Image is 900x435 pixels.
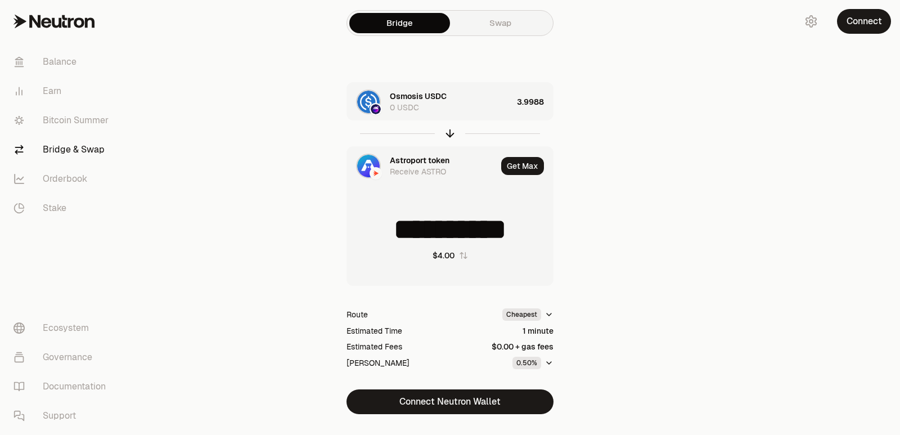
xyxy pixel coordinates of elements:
[390,155,449,166] div: Astroport token
[512,357,553,369] button: 0.50%
[4,313,121,343] a: Ecosystem
[357,91,380,113] img: USDC Logo
[4,372,121,401] a: Documentation
[4,47,121,77] a: Balance
[346,389,553,414] button: Connect Neutron Wallet
[357,155,380,177] img: ASTRO Logo
[502,308,541,321] div: Cheapest
[390,102,419,113] div: 0 USDC
[523,325,553,337] div: 1 minute
[4,77,121,106] a: Earn
[517,83,553,121] div: 3.9988
[371,104,381,114] img: Osmosis Logo
[390,166,446,177] div: Receive ASTRO
[450,13,551,33] a: Swap
[4,194,121,223] a: Stake
[4,164,121,194] a: Orderbook
[433,250,454,261] div: $4.00
[4,135,121,164] a: Bridge & Swap
[4,106,121,135] a: Bitcoin Summer
[347,83,553,121] button: USDC LogoOsmosis LogoOsmosis USDC0 USDC3.9988
[371,168,381,178] img: Neutron Logo
[433,250,468,261] button: $4.00
[346,309,368,320] div: Route
[837,9,891,34] button: Connect
[501,157,544,175] button: Get Max
[347,83,512,121] div: USDC LogoOsmosis LogoOsmosis USDC0 USDC
[346,325,402,337] div: Estimated Time
[346,357,409,369] div: [PERSON_NAME]
[4,401,121,430] a: Support
[349,13,450,33] a: Bridge
[4,343,121,372] a: Governance
[390,91,447,102] div: Osmosis USDC
[512,357,541,369] div: 0.50%
[347,147,497,185] div: ASTRO LogoNeutron LogoAstroport tokenReceive ASTRO
[346,341,402,352] div: Estimated Fees
[492,341,553,352] div: $0.00 + gas fees
[502,308,553,321] button: Cheapest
